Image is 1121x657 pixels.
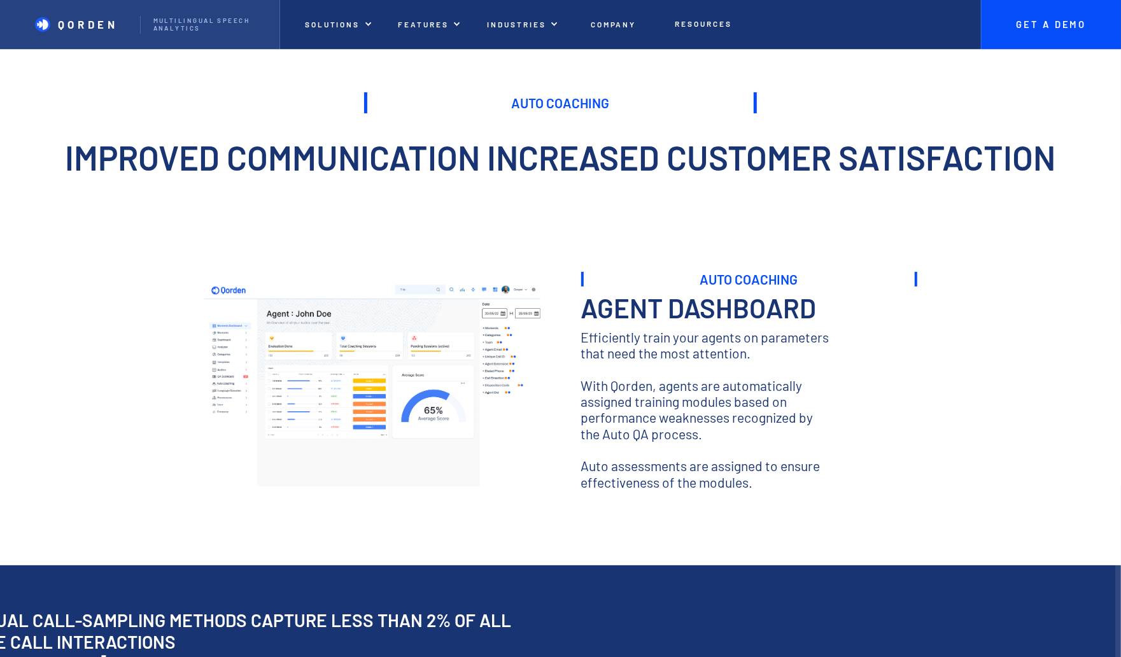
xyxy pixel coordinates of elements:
[581,293,917,322] h3: AGENT DASHBOARD
[364,92,756,113] h1: Auto Coaching
[591,20,637,29] p: Company
[204,282,540,486] img: Dashboard mockup
[581,361,833,377] p: ‍
[58,18,118,31] p: QORDEN
[581,378,833,442] p: With Qorden, agents are automatically assigned training modules based on performance weaknesses r...
[487,20,546,29] p: Industries
[1003,19,1099,31] p: Get A Demo
[153,17,267,32] p: Multilingual Speech analytics
[581,442,833,458] p: ‍
[305,20,360,29] p: Solutions
[675,19,731,28] p: Resources
[581,458,833,490] p: Auto assessments are assigned to ensure effectiveness of the modules.
[398,20,449,29] p: features
[581,329,833,362] p: Efficiently train your agents on parameters that need the most attention.
[700,272,798,286] h3: Auto Coaching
